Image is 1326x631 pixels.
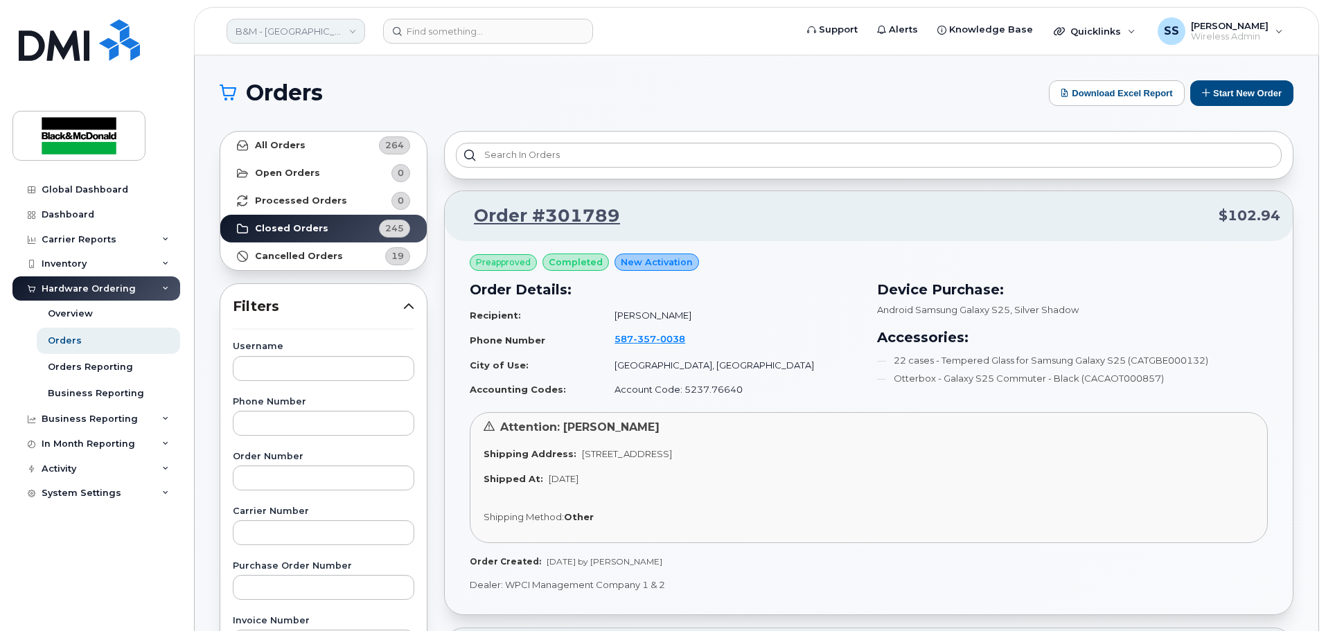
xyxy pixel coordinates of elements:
[385,139,404,152] span: 264
[547,556,662,567] span: [DATE] by [PERSON_NAME]
[656,333,685,344] span: 0038
[255,140,306,151] strong: All Orders
[456,143,1282,168] input: Search in orders
[255,251,343,262] strong: Cancelled Orders
[877,354,1268,367] li: 22 cases - Tempered Glass for Samsung Galaxy S25 (CATGBE000132)
[220,215,427,242] a: Closed Orders245
[549,256,603,269] span: completed
[602,377,860,402] td: Account Code: 5237.76640
[615,333,685,344] span: 587
[564,511,594,522] strong: Other
[470,359,529,371] strong: City of Use:
[255,195,347,206] strong: Processed Orders
[233,562,414,571] label: Purchase Order Number
[233,342,414,351] label: Username
[470,279,860,300] h3: Order Details:
[385,222,404,235] span: 245
[470,335,545,346] strong: Phone Number
[877,327,1268,348] h3: Accessories:
[1010,304,1079,315] span: , Silver Shadow
[1219,206,1280,226] span: $102.94
[602,353,860,377] td: [GEOGRAPHIC_DATA], [GEOGRAPHIC_DATA]
[549,473,578,484] span: [DATE]
[391,249,404,263] span: 19
[484,511,564,522] span: Shipping Method:
[220,159,427,187] a: Open Orders0
[220,187,427,215] a: Processed Orders0
[877,279,1268,300] h3: Device Purchase:
[484,473,543,484] strong: Shipped At:
[877,372,1268,385] li: Otterbox - Galaxy S25 Commuter - Black (CACAOT000857)
[470,310,521,321] strong: Recipient:
[1190,80,1293,106] button: Start New Order
[602,303,860,328] td: [PERSON_NAME]
[255,223,328,234] strong: Closed Orders
[220,132,427,159] a: All Orders264
[484,448,576,459] strong: Shipping Address:
[500,420,660,434] span: Attention: [PERSON_NAME]
[233,507,414,516] label: Carrier Number
[246,82,323,103] span: Orders
[233,452,414,461] label: Order Number
[233,398,414,407] label: Phone Number
[457,204,620,229] a: Order #301789
[233,616,414,625] label: Invoice Number
[398,194,404,207] span: 0
[233,296,403,317] span: Filters
[255,168,320,179] strong: Open Orders
[470,384,566,395] strong: Accounting Codes:
[220,242,427,270] a: Cancelled Orders19
[621,256,693,269] span: New Activation
[476,256,531,269] span: Preapproved
[470,578,1268,592] p: Dealer: WPCI Management Company 1 & 2
[470,556,541,567] strong: Order Created:
[398,166,404,179] span: 0
[615,333,702,344] a: 5873570038
[1049,80,1185,106] button: Download Excel Report
[633,333,656,344] span: 357
[582,448,672,459] span: [STREET_ADDRESS]
[877,304,1010,315] span: Android Samsung Galaxy S25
